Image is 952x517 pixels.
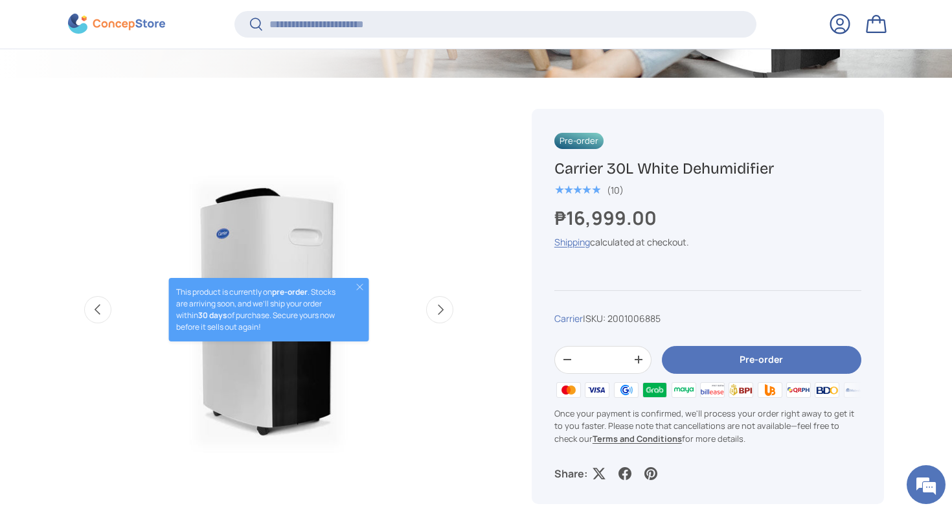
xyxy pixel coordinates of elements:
img: metrobank [842,380,870,400]
div: (10) [607,185,624,195]
span: | [583,312,661,325]
h1: Carrier 30L White Dehumidifier [554,159,861,179]
a: 5.0 out of 5.0 stars (10) [554,182,624,196]
span: 2001006885 [607,312,661,325]
a: Terms and Conditions [593,432,682,444]
img: billease [698,380,727,400]
img: ConcepStore [68,14,165,34]
strong: ₱16,999.00 [554,205,660,231]
a: Carrier [554,312,583,325]
strong: pre-order [272,286,308,297]
img: ubp [755,380,784,400]
p: This product is currently on . Stocks are arriving soon, and we’ll ship your order within of purc... [176,286,343,333]
div: calculated at checkout. [554,235,861,248]
img: maya [669,380,697,400]
img: bdo [813,380,841,400]
span: SKU: [585,312,606,325]
p: Share: [554,466,587,481]
span: ★★★★★ [554,183,600,196]
img: master [554,380,583,400]
span: Pre-order [554,133,604,149]
img: qrph [784,380,813,400]
img: bpi [727,380,755,400]
img: visa [583,380,611,400]
a: Shipping [554,235,590,247]
button: Pre-order [662,346,861,374]
div: 5.0 out of 5.0 stars [554,184,600,196]
strong: 30 days [198,310,227,321]
img: grabpay [640,380,669,400]
img: gcash [612,380,640,400]
p: Once your payment is confirmed, we'll process your order right away to get it to you faster. Plea... [554,408,861,445]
